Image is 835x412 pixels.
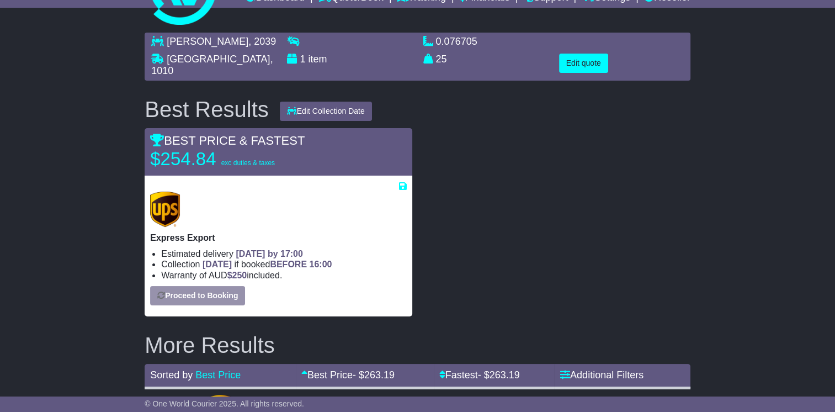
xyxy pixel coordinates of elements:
[150,286,245,305] button: Proceed to Booking
[308,54,327,65] span: item
[161,259,406,270] li: Collection
[439,369,520,381] a: Fastest- $263.19
[145,333,690,357] h2: More Results
[364,369,395,381] span: 263.19
[150,233,406,243] p: Express Export
[560,369,643,381] a: Additional Filters
[161,270,406,281] li: Warranty of AUD included.
[490,369,520,381] span: 263.19
[436,36,477,47] span: 0.076705
[167,36,248,47] span: [PERSON_NAME]
[203,260,232,269] span: [DATE]
[232,271,247,280] span: 250
[150,148,288,170] p: $254.84
[248,36,276,47] span: , 2039
[150,192,180,227] img: UPS (new): Express Export
[227,271,247,280] span: $
[167,54,270,65] span: [GEOGRAPHIC_DATA]
[270,260,307,269] span: BEFORE
[280,102,372,121] button: Edit Collection Date
[139,97,274,122] div: Best Results
[145,399,304,408] span: © One World Courier 2025. All rights reserved.
[436,54,447,65] span: 25
[203,260,332,269] span: if booked
[300,54,305,65] span: 1
[221,159,275,167] span: exc duties & taxes
[195,369,241,381] a: Best Price
[236,249,303,258] span: [DATE] by 17:00
[151,54,273,77] span: , 1010
[309,260,332,269] span: 16:00
[559,54,608,73] button: Edit quote
[301,369,395,381] a: Best Price- $263.19
[150,369,193,381] span: Sorted by
[478,369,520,381] span: - $
[150,134,305,147] span: BEST PRICE & FASTEST
[353,369,395,381] span: - $
[161,249,406,259] li: Estimated delivery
